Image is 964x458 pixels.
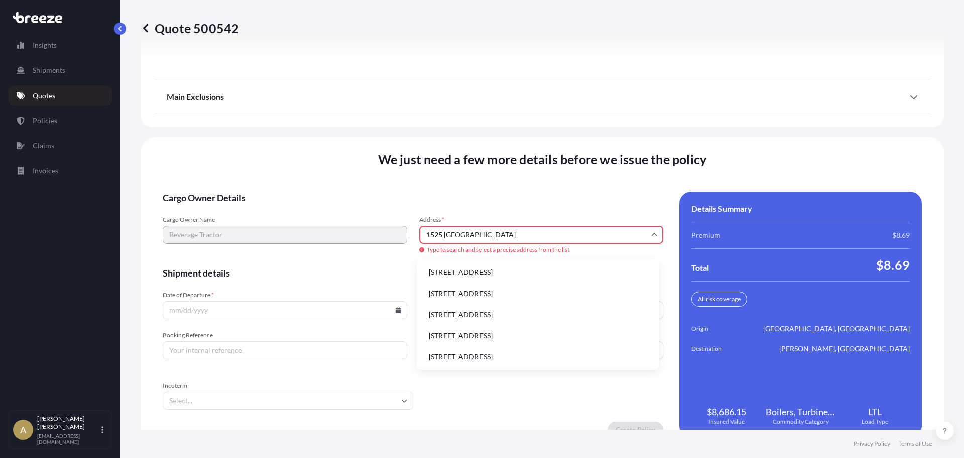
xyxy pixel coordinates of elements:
a: Insights [9,35,112,55]
a: Invoices [9,161,112,181]
span: $8,686.15 [707,406,746,418]
span: Address [419,216,664,224]
p: Shipments [33,65,65,75]
p: [EMAIL_ADDRESS][DOMAIN_NAME] [37,433,99,445]
a: Privacy Policy [854,440,890,448]
span: Insured Value [708,418,745,426]
span: Shipment details [163,267,663,279]
div: Main Exclusions [167,84,918,109]
span: Premium [691,230,720,240]
li: [STREET_ADDRESS] [421,305,655,324]
p: Quote 500542 [141,20,239,36]
li: [STREET_ADDRESS] [421,347,655,367]
button: Create Policy [608,422,663,438]
p: Create Policy [616,425,655,435]
span: Total [691,263,709,273]
span: Load Type [862,418,888,426]
a: Shipments [9,60,112,80]
span: Origin [691,324,748,334]
span: Main Exclusions [167,91,224,102]
span: Type to search and select a precise address from the list [419,246,664,254]
span: Booking Reference [163,331,407,339]
span: Cargo Owner Name [163,216,407,224]
span: Destination [691,344,748,354]
span: [GEOGRAPHIC_DATA], [GEOGRAPHIC_DATA] [763,324,910,334]
div: All risk coverage [691,292,747,307]
span: $8.69 [876,257,910,273]
span: Date of Departure [163,291,407,299]
a: Claims [9,136,112,156]
span: [PERSON_NAME], [GEOGRAPHIC_DATA] [779,344,910,354]
span: Incoterm [163,382,413,390]
a: Terms of Use [898,440,932,448]
span: LTL [868,406,882,418]
span: Cargo Owner Details [163,192,663,204]
input: Cargo owner address [419,226,664,244]
span: $8.69 [892,230,910,240]
input: Select... [163,392,413,410]
li: [STREET_ADDRESS] [421,263,655,282]
p: Claims [33,141,54,151]
span: Commodity Category [773,418,829,426]
input: mm/dd/yyyy [163,301,407,319]
p: Invoices [33,166,58,176]
input: Your internal reference [163,341,407,359]
li: [STREET_ADDRESS] [421,326,655,345]
span: Boilers, Turbines, Industrial Machinery and Mechanical Appliances [766,406,836,418]
p: [PERSON_NAME] [PERSON_NAME] [37,415,99,431]
span: A [20,425,26,435]
p: Quotes [33,90,55,101]
span: We just need a few more details before we issue the policy [378,151,707,167]
a: Quotes [9,85,112,106]
li: [STREET_ADDRESS] [421,284,655,303]
p: Insights [33,40,57,50]
span: Details Summary [691,204,752,214]
a: Policies [9,111,112,131]
p: Policies [33,116,57,126]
